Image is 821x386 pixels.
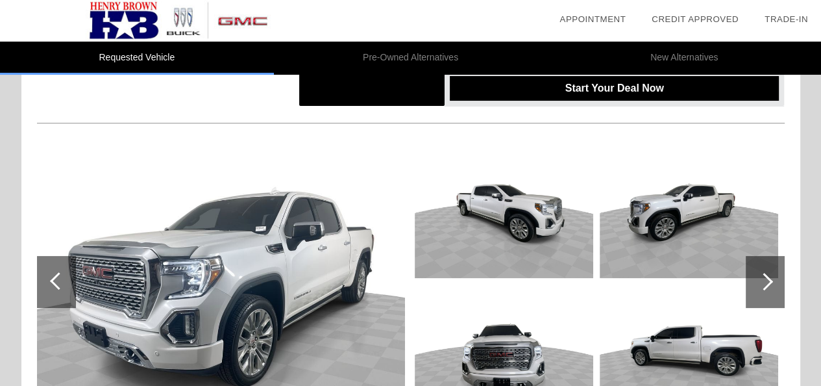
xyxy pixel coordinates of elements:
img: 4.jpg [600,144,778,278]
div: Quoted on [DATE] 9:04:50 AM [37,84,785,105]
a: Credit Approved [652,14,739,24]
span: Start Your Deal Now [466,83,763,94]
a: Trade-In [765,14,808,24]
a: Appointment [559,14,626,24]
img: 2.jpg [415,144,593,278]
li: New Alternatives [547,42,821,75]
li: Pre-Owned Alternatives [274,42,548,75]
